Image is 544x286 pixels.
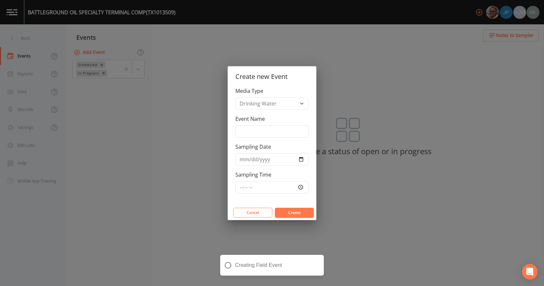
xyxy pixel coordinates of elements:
[235,171,271,179] label: Sampling Time
[228,66,316,87] h2: Create new Event
[275,208,314,218] button: Create
[235,115,265,123] label: Event Name
[233,208,272,218] button: Cancel
[235,143,271,151] label: Sampling Date
[220,255,324,276] div: Creating Field Event
[522,264,538,280] div: Open Intercom Messenger
[235,87,263,95] label: Media Type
